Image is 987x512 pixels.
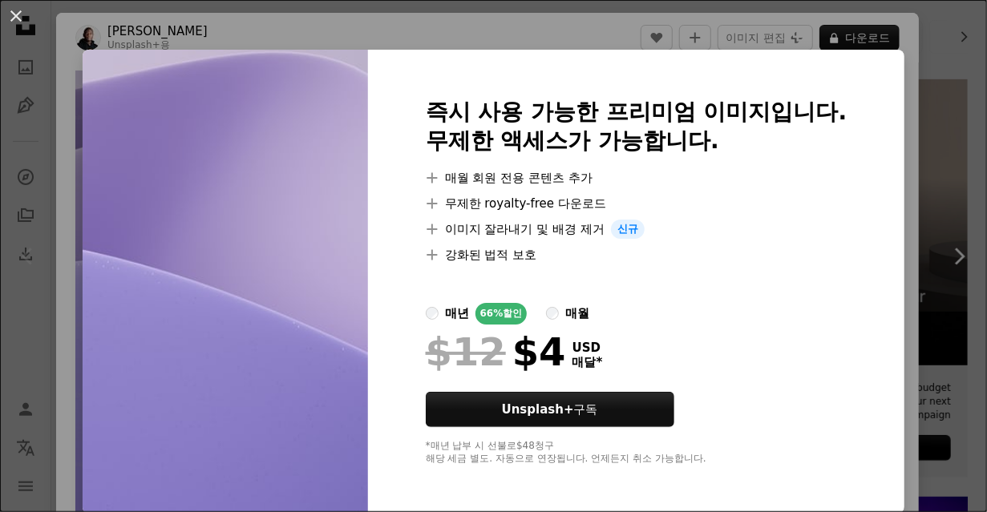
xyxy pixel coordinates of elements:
div: $4 [426,331,566,373]
h2: 즉시 사용 가능한 프리미엄 이미지입니다. 무제한 액세스가 가능합니다. [426,98,847,155]
input: 매년66%할인 [426,307,439,320]
li: 강화된 법적 보호 [426,245,847,264]
li: 이미지 잘라내기 및 배경 제거 [426,220,847,239]
input: 매월 [546,307,559,320]
div: 매월 [565,304,589,323]
div: 매년 [445,304,469,323]
span: $12 [426,331,506,373]
button: Unsplash+구독 [426,392,674,427]
div: *매년 납부 시 선불로 $48 청구 해당 세금 별도. 자동으로 연장됩니다. 언제든지 취소 가능합니다. [426,440,847,466]
li: 무제한 royalty-free 다운로드 [426,194,847,213]
div: 66% 할인 [475,303,528,325]
span: 신규 [611,220,645,239]
strong: Unsplash+ [502,402,574,417]
li: 매월 회원 전용 콘텐츠 추가 [426,168,847,187]
span: USD [572,341,603,355]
